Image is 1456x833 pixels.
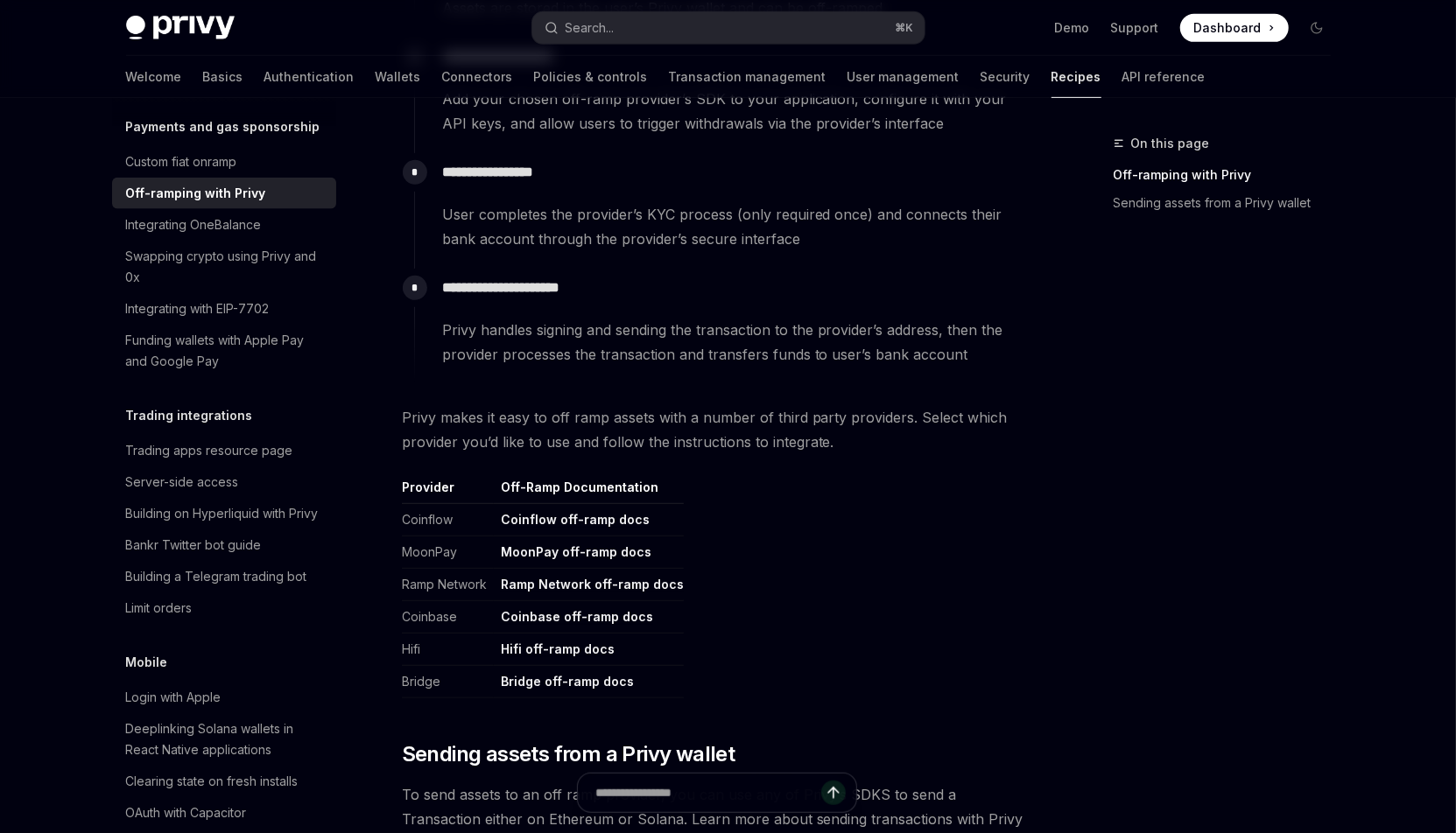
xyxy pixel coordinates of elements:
a: Sending assets from a Privy wallet [1114,189,1345,217]
a: Server-side access [112,466,336,498]
div: Search... [566,17,615,38]
a: Wallets [376,56,421,98]
a: Off-ramping with Privy [1114,161,1345,189]
td: Ramp Network [402,568,494,600]
span: Sending assets from a Privy wallet [402,740,735,768]
a: Bridge off-ramp docs [501,674,634,689]
div: Swapping crypto using Privy and 0x [126,246,326,288]
a: Recipes [1052,56,1101,98]
div: Off-ramping with Privy [126,183,266,204]
td: Coinflow [402,503,494,535]
a: Hifi off-ramp docs [501,641,615,657]
a: MoonPay off-ramp docs [501,544,651,560]
img: dark logo [126,16,235,40]
a: Login with Apple [112,682,336,713]
div: Funding wallets with Apple Pay and Google Pay [126,330,326,372]
a: Connectors [442,56,513,98]
a: Integrating with EIP-7702 [112,293,336,325]
button: Open search [532,12,925,44]
div: Deeplinking Solana wallets in React Native applications [126,718,326,760]
a: Clearing state on fresh installs [112,766,336,797]
span: Add your chosen off-ramp provider’s SDK to your application, configure it with your API keys, and... [442,87,1032,136]
span: ⌘ K [896,21,914,35]
a: Coinflow off-ramp docs [501,512,650,528]
button: Toggle dark mode [1303,14,1331,42]
a: Dashboard [1180,14,1289,42]
a: Deeplinking Solana wallets in React Native applications [112,713,336,766]
a: Limit orders [112,592,336,624]
div: Integrating OneBalance [126,214,262,235]
a: Coinbase off-ramp docs [501,609,653,625]
span: Dashboard [1194,19,1262,37]
button: Send message [821,780,846,804]
td: Hifi [402,633,494,665]
span: Privy handles signing and sending the transaction to the provider’s address, then the provider pr... [442,318,1032,367]
a: Support [1111,19,1159,37]
a: Policies & controls [534,56,648,98]
a: Transaction management [669,56,826,98]
div: Trading apps resource page [126,440,293,461]
div: Integrating with EIP-7702 [126,298,270,319]
td: MoonPay [402,535,494,568]
div: Server-side access [126,472,239,493]
div: Building a Telegram trading bot [126,566,307,587]
a: Ramp Network off-ramp docs [501,577,684,592]
input: Ask a question... [595,773,821,811]
div: Clearing state on fresh installs [126,771,299,792]
span: On this page [1131,133,1210,154]
a: Welcome [126,56,182,98]
a: Trading apps resource page [112,435,336,466]
a: Building on Hyperliquid with Privy [112,498,336,529]
h5: Mobile [126,652,168,673]
a: API reference [1122,56,1206,98]
div: Limit orders [126,598,193,619]
a: Authentication [264,56,355,98]
div: Custom fiat onramp [126,151,237,172]
div: Login with Apple [126,687,222,708]
a: Funding wallets with Apple Pay and Google Pay [112,325,336,377]
th: Provider [402,479,494,504]
a: Bankr Twitter bot guide [112,529,336,561]
a: Off-ramping with Privy [112,178,336,209]
a: Building a Telegram trading bot [112,561,336,592]
a: Custom fiat onramp [112,146,336,178]
td: Bridge [402,665,494,697]
div: Building on Hyperliquid with Privy [126,503,319,524]
span: Privy makes it easy to off ramp assets with a number of third party providers. Select which provi... [402,405,1033,454]
td: Coinbase [402,600,494,633]
h5: Payments and gas sponsorship [126,116,320,137]
a: Security [981,56,1030,98]
a: User management [848,56,960,98]
a: Swapping crypto using Privy and 0x [112,241,336,293]
span: User completes the provider’s KYC process (only required once) and connects their bank account th... [442,202,1032,251]
div: Bankr Twitter bot guide [126,535,262,556]
a: OAuth with Capacitor [112,797,336,829]
a: Basics [203,56,243,98]
a: Integrating OneBalance [112,209,336,241]
th: Off-Ramp Documentation [494,479,684,504]
a: Demo [1055,19,1090,37]
div: OAuth with Capacitor [126,802,247,823]
h5: Trading integrations [126,405,253,426]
